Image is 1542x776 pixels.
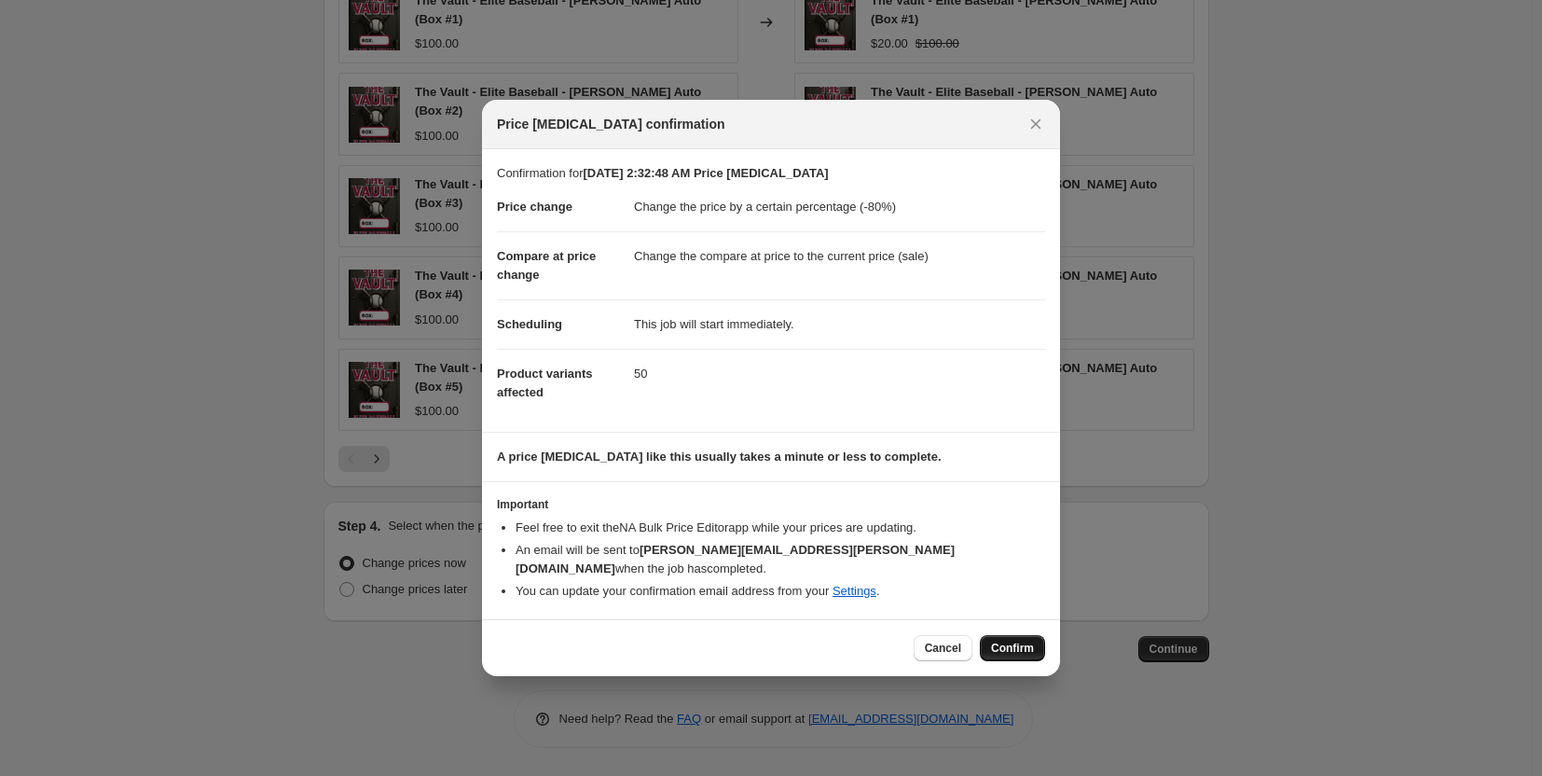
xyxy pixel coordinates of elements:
button: Confirm [980,635,1045,661]
span: Confirm [991,641,1034,656]
dd: This job will start immediately. [634,299,1045,349]
b: A price [MEDICAL_DATA] like this usually takes a minute or less to complete. [497,450,942,464]
li: You can update your confirmation email address from your . [516,582,1045,601]
dd: 50 [634,349,1045,398]
h3: Important [497,497,1045,512]
button: Cancel [914,635,972,661]
a: Settings [833,584,876,598]
dd: Change the compare at price to the current price (sale) [634,231,1045,281]
li: An email will be sent to when the job has completed . [516,541,1045,578]
li: Feel free to exit the NA Bulk Price Editor app while your prices are updating. [516,519,1045,537]
span: Price change [497,200,572,214]
button: Close [1023,111,1049,137]
span: Price [MEDICAL_DATA] confirmation [497,115,725,133]
dd: Change the price by a certain percentage (-80%) [634,183,1045,231]
span: Compare at price change [497,249,596,282]
span: Scheduling [497,317,562,331]
b: [DATE] 2:32:48 AM Price [MEDICAL_DATA] [583,166,828,180]
b: [PERSON_NAME][EMAIL_ADDRESS][PERSON_NAME][DOMAIN_NAME] [516,543,955,575]
p: Confirmation for [497,164,1045,183]
span: Product variants affected [497,367,593,399]
span: Cancel [925,641,961,656]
